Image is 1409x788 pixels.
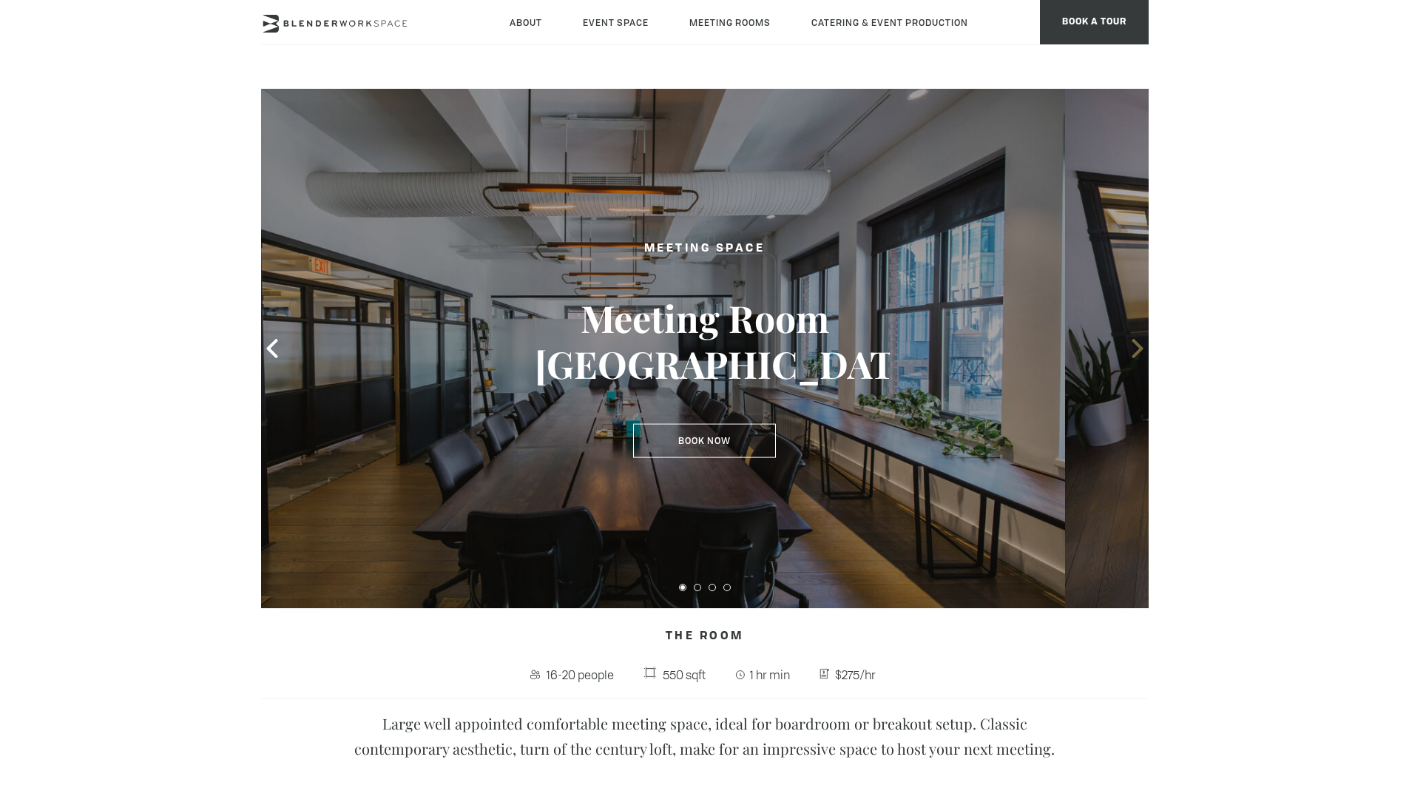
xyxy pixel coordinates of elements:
[659,663,709,687] span: 550 sqft
[535,240,875,258] h2: Meeting Space
[831,663,879,687] span: $275/hr
[535,295,875,387] h3: Meeting Room [GEOGRAPHIC_DATA]
[543,663,618,687] span: 16-20 people
[633,424,776,458] a: Book Now
[335,711,1075,761] p: Large well appointed comfortable meeting space, ideal for boardroom or breakout setup. Classic co...
[747,663,794,687] span: 1 hr min
[1143,599,1409,788] iframe: Chat Widget
[261,623,1149,651] h4: The Room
